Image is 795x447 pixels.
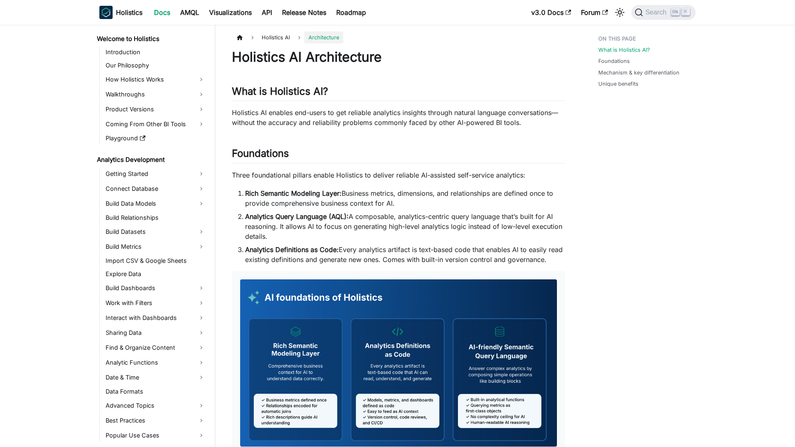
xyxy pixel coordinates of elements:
a: Analytic Functions [103,356,208,369]
a: Getting Started [103,167,208,180]
a: Our Philosophy [103,60,208,71]
a: Build Datasets [103,225,208,238]
a: Best Practices [103,414,208,427]
a: Mechanism & key differentiation [598,69,679,77]
h1: Holistics AI Architecture [232,49,565,65]
nav: Docs sidebar [91,25,215,447]
a: Visualizations [204,6,257,19]
p: Three foundational pillars enable Holistics to deliver reliable AI-assisted self-service analytics: [232,170,565,180]
a: Work with Filters [103,296,208,310]
a: Analytics Development [94,154,208,166]
a: Sharing Data [103,326,208,339]
li: Every analytics artifact is text-based code that enables AI to easily read existing definitions a... [245,245,565,264]
a: API [257,6,277,19]
span: Search [643,9,672,16]
a: Data Formats [103,386,208,397]
a: Build Dashboards [103,281,208,295]
a: Walkthroughs [103,88,208,101]
nav: Breadcrumbs [232,31,565,43]
a: v3.0 Docs [526,6,576,19]
a: How Holistics Works [103,73,208,86]
a: Explore Data [103,268,208,280]
a: Build Data Models [103,197,208,210]
a: Introduction [103,46,208,58]
a: Build Metrics [103,240,208,253]
li: Business metrics, dimensions, and relationships are defined once to provide comprehensive busines... [245,188,565,208]
img: Holistics [99,6,113,19]
a: Unique benefits [598,80,638,88]
b: Holistics [116,7,142,17]
button: Switch between dark and light mode (currently light mode) [613,6,626,19]
a: Roadmap [331,6,371,19]
a: Foundations [598,57,630,65]
a: Build Relationships [103,212,208,223]
a: HolisticsHolistics [99,6,142,19]
a: Welcome to Holistics [94,33,208,45]
span: Holistics AI [258,31,294,43]
p: Holistics AI enables end-users to get reliable analytics insights through natural language conver... [232,108,565,127]
a: Coming From Other BI Tools [103,118,208,131]
a: Interact with Dashboards [103,311,208,324]
a: Import CSV & Google Sheets [103,255,208,267]
a: Connect Database [103,182,208,195]
a: AMQL [175,6,204,19]
a: Find & Organize Content [103,341,208,354]
a: Forum [576,6,613,19]
span: Architecture [304,31,343,43]
li: A composable, analytics-centric query language that’s built for AI reasoning. It allows AI to foc... [245,211,565,241]
strong: Analytics Definitions as Code: [245,245,339,254]
a: Release Notes [277,6,331,19]
strong: Analytics Query Language (AQL): [245,212,349,221]
button: Search (Ctrl+K) [631,5,696,20]
a: What is Holistics AI? [598,46,650,54]
a: Home page [232,31,248,43]
img: AI Foundations [240,279,557,447]
h2: Foundations [232,147,565,163]
a: Popular Use Cases [103,429,208,442]
a: Product Versions [103,103,208,116]
a: Advanced Topics [103,399,208,412]
a: Docs [149,6,175,19]
strong: Rich Semantic Modeling Layer: [245,189,342,197]
kbd: K [682,8,690,16]
a: Date & Time [103,371,208,384]
a: Playground [103,132,208,144]
h2: What is Holistics AI? [232,85,565,101]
